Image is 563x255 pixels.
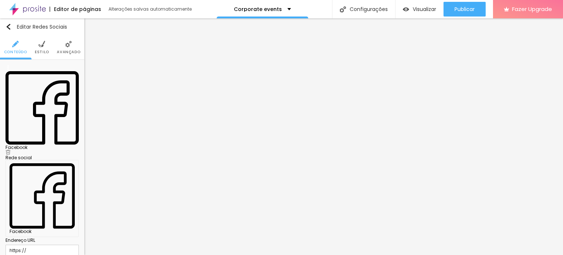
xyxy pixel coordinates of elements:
[512,6,552,12] span: Fazer Upgrade
[5,65,11,70] img: Icone
[65,41,72,47] img: Icone
[38,41,45,47] img: Icone
[10,163,75,229] img: Facebook
[234,7,282,12] p: Corporate events
[5,237,79,244] label: Endereço URL
[84,18,563,255] iframe: Editor
[5,24,11,30] img: Icone
[5,150,11,155] img: Icone
[340,6,346,12] img: Icone
[444,2,486,17] button: Publicar
[395,2,444,17] button: Visualizar
[4,50,27,54] span: Conteúdo
[57,50,80,54] span: Avançado
[5,154,32,161] span: Rede social
[108,7,193,11] div: Alterações salvas automaticamente
[49,7,101,12] div: Editor de páginas
[5,71,79,145] img: Facebook
[413,6,436,12] span: Visualizar
[35,50,49,54] span: Estilo
[455,6,475,12] span: Publicar
[10,163,75,234] div: Facebook
[5,145,79,150] div: Facebook
[5,24,67,30] div: Editar Redes Sociais
[12,41,19,47] img: Icone
[403,6,409,12] img: view-1.svg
